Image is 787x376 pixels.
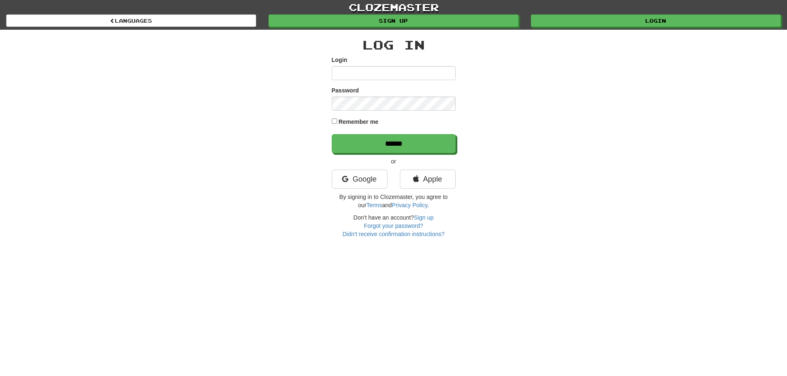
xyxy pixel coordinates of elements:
div: Don't have an account? [332,213,456,238]
a: Google [332,170,388,189]
label: Remember me [338,118,378,126]
a: Sign up [414,214,433,221]
a: Login [531,14,781,27]
a: Languages [6,14,256,27]
p: or [332,157,456,166]
a: Terms [366,202,382,208]
h2: Log In [332,38,456,52]
a: Forgot your password? [364,222,423,229]
label: Password [332,86,359,95]
a: Didn't receive confirmation instructions? [342,231,445,237]
label: Login [332,56,347,64]
a: Sign up [269,14,518,27]
p: By signing in to Clozemaster, you agree to our and . [332,193,456,209]
a: Privacy Policy [392,202,427,208]
a: Apple [400,170,456,189]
